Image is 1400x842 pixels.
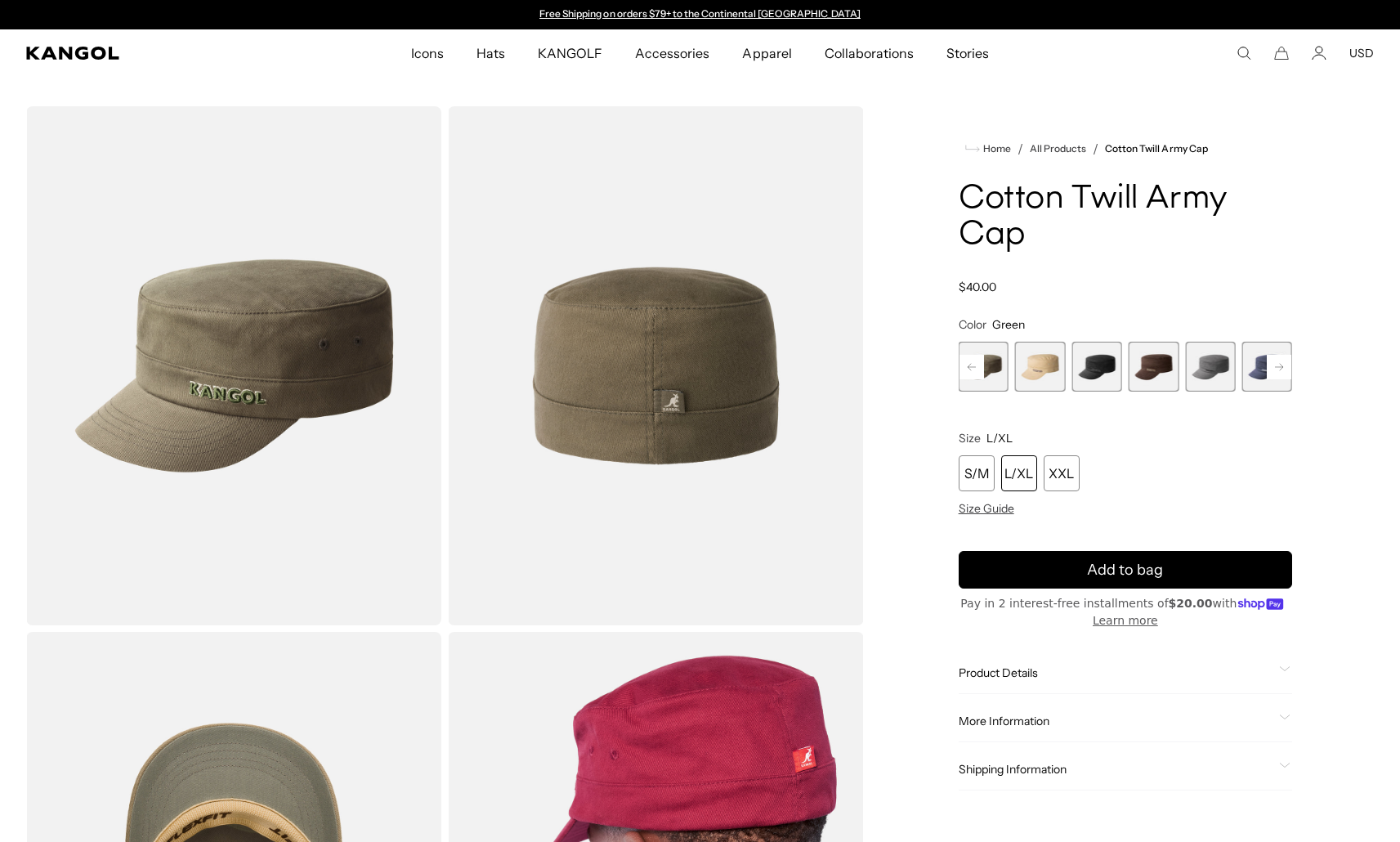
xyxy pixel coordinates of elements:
a: KANGOLF [521,29,619,77]
span: Product Details [959,665,1273,680]
span: Size Guide [959,501,1014,516]
button: Add to bag [959,551,1292,589]
label: Black [1071,342,1121,392]
button: Cart [1274,46,1289,60]
div: 4 of 9 [1071,342,1121,392]
a: Icons [395,29,460,77]
span: Icons [411,29,444,77]
div: L/XL [1001,455,1037,491]
div: 6 of 9 [1185,342,1235,392]
span: More Information [959,714,1273,728]
label: Grey [1185,342,1235,392]
span: Home [980,143,1011,155]
div: 7 of 9 [1242,342,1292,392]
a: Accessories [619,29,726,77]
span: Size [959,431,981,446]
h1: Cotton Twill Army Cap [959,181,1292,253]
a: All Products [1030,143,1086,155]
a: Hats [460,29,521,77]
div: Announcement [532,8,869,21]
span: Apparel [742,29,791,77]
a: Apparel [726,29,807,77]
a: Kangol [26,47,271,60]
summary: Search here [1237,46,1251,60]
button: USD [1349,46,1374,60]
span: Accessories [635,29,709,77]
div: 3 of 9 [1015,342,1065,392]
span: Add to bag [1087,559,1163,581]
a: Account [1312,46,1326,60]
div: XXL [1044,455,1080,491]
div: 1 of 2 [532,8,869,21]
nav: breadcrumbs [959,139,1292,159]
label: Navy [1242,342,1292,392]
img: color-green [448,106,863,625]
a: Free Shipping on orders $79+ to the Continental [GEOGRAPHIC_DATA] [539,7,861,20]
li: / [1011,139,1023,159]
span: Shipping Information [959,762,1273,777]
span: Color [959,317,986,332]
a: Collaborations [808,29,930,77]
span: $40.00 [959,280,996,294]
a: Home [965,141,1011,156]
div: S/M [959,455,995,491]
span: Collaborations [825,29,914,77]
label: Brown [1129,342,1179,392]
span: Hats [476,29,505,77]
div: 5 of 9 [1129,342,1179,392]
slideshow-component: Announcement bar [532,8,869,21]
span: Stories [946,29,989,77]
label: Green [959,342,1009,392]
span: L/XL [986,431,1013,446]
a: Cotton Twill Army Cap [1105,143,1208,155]
span: Green [992,317,1025,332]
label: Beige [1015,342,1065,392]
span: KANGOLF [538,29,602,77]
li: / [1086,139,1098,159]
img: color-green [26,106,441,625]
a: Stories [930,29,1005,77]
div: 2 of 9 [959,342,1009,392]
